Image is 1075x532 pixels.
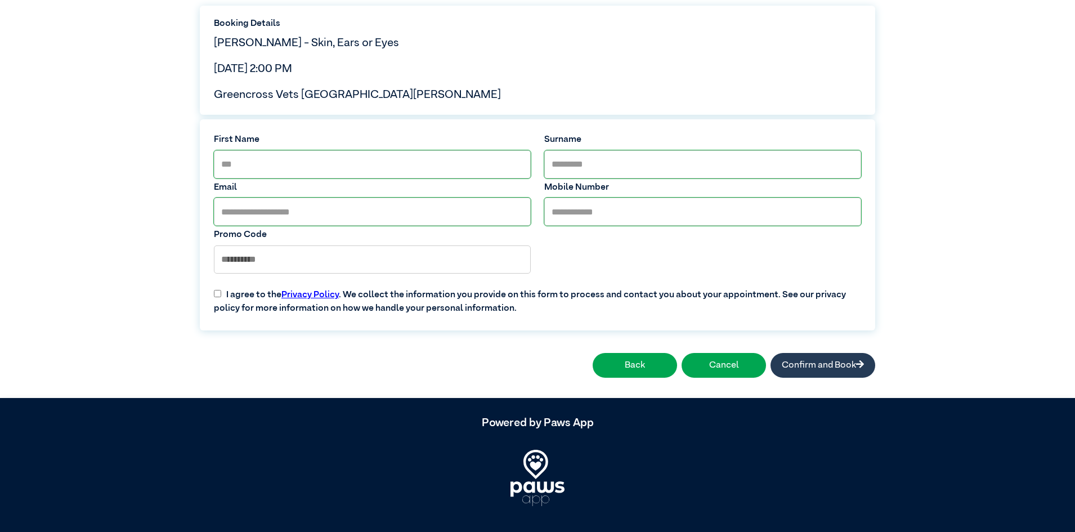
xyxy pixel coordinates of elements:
[510,450,565,506] img: PawsApp
[214,17,861,30] label: Booking Details
[281,290,339,299] a: Privacy Policy
[207,279,868,315] label: I agree to the . We collect the information you provide on this form to process and contact you a...
[682,353,766,378] button: Cancel
[214,181,531,194] label: Email
[200,416,875,430] h5: Powered by Paws App
[214,37,399,48] span: [PERSON_NAME] - Skin, Ears or Eyes
[214,133,531,146] label: First Name
[214,228,531,242] label: Promo Code
[214,290,221,297] input: I agree to thePrivacy Policy. We collect the information you provide on this form to process and ...
[544,181,861,194] label: Mobile Number
[544,133,861,146] label: Surname
[593,353,677,378] button: Back
[771,353,875,378] button: Confirm and Book
[214,89,501,100] span: Greencross Vets [GEOGRAPHIC_DATA][PERSON_NAME]
[214,63,292,74] span: [DATE] 2:00 PM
